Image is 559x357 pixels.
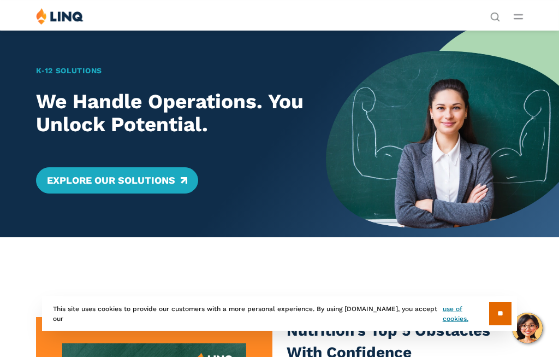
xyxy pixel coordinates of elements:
[36,8,84,25] img: LINQ | K‑12 Software
[326,30,559,237] img: Home Banner
[490,11,500,21] button: Open Search Bar
[36,90,304,137] h2: We Handle Operations. You Unlock Potential.
[490,8,500,21] nav: Utility Navigation
[36,167,198,194] a: Explore Our Solutions
[42,296,517,331] div: This site uses cookies to provide our customers with a more personal experience. By using [DOMAIN...
[512,313,543,343] button: Hello, have a question? Let’s chat.
[443,304,489,324] a: use of cookies.
[36,65,304,77] h1: K‑12 Solutions
[514,10,523,22] button: Open Main Menu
